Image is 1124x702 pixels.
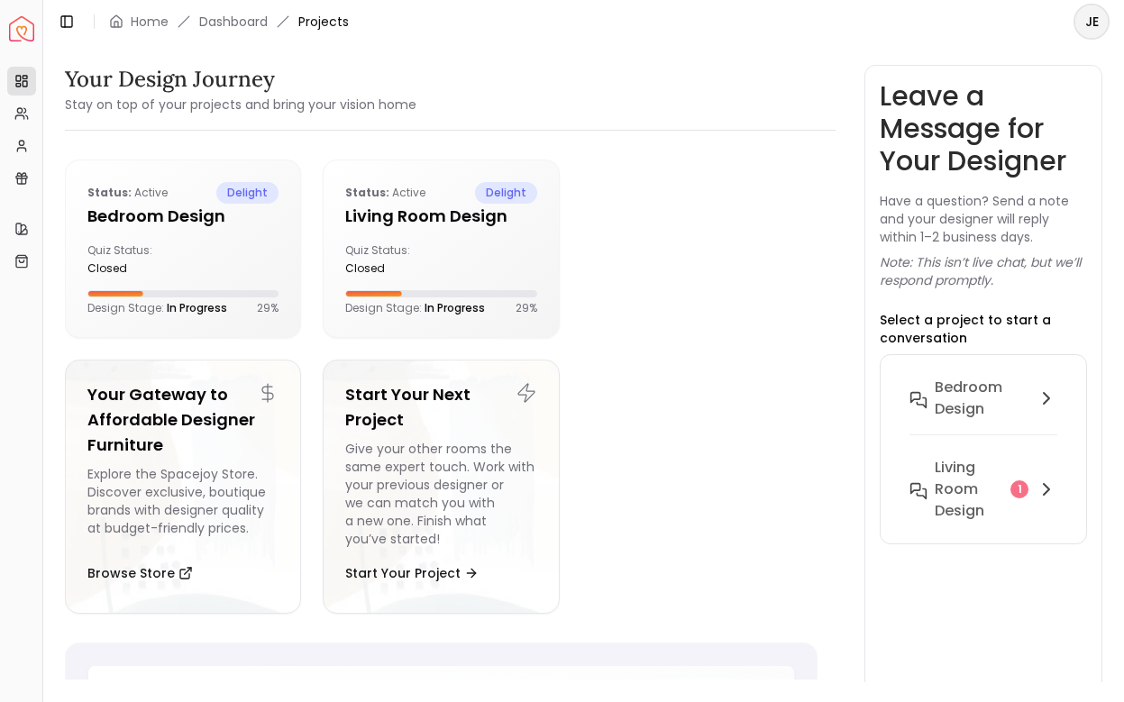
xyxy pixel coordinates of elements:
button: Start Your Project [345,555,479,591]
h5: Your Gateway to Affordable Designer Furniture [87,382,279,458]
a: Spacejoy [9,16,34,41]
p: active [345,182,425,204]
p: Note: This isn’t live chat, but we’ll respond promptly. [880,253,1087,289]
a: Your Gateway to Affordable Designer FurnitureExplore the Spacejoy Store. Discover exclusive, bout... [65,360,301,614]
h5: Start Your Next Project [345,382,536,433]
p: Design Stage: [87,301,227,315]
small: Stay on top of your projects and bring your vision home [65,96,416,114]
p: Design Stage: [345,301,485,315]
b: Status: [345,185,389,200]
span: JE [1075,5,1108,38]
p: 29 % [257,301,279,315]
h3: Your Design Journey [65,65,416,94]
span: In Progress [425,300,485,315]
div: closed [87,261,176,276]
a: Home [131,13,169,31]
span: delight [475,182,537,204]
h6: Living Room design [935,457,1003,522]
p: Have a question? Send a note and your designer will reply within 1–2 business days. [880,192,1087,246]
a: Start Your Next ProjectGive your other rooms the same expert touch. Work with your previous desig... [323,360,559,614]
h3: Leave a Message for Your Designer [880,80,1087,178]
img: Spacejoy Logo [9,16,34,41]
div: closed [345,261,434,276]
span: In Progress [167,300,227,315]
div: 1 [1010,480,1028,498]
p: Select a project to start a conversation [880,311,1087,347]
button: JE [1074,4,1110,40]
button: Bedroom design [895,369,1072,450]
button: Browse Store [87,555,193,591]
h5: Living Room design [345,204,536,229]
p: active [87,182,168,204]
h5: Bedroom design [87,204,279,229]
div: Explore the Spacejoy Store. Discover exclusive, boutique brands with designer quality at budget-f... [87,465,279,548]
div: Quiz Status: [345,243,434,276]
p: 29 % [516,301,537,315]
button: Living Room design1 [895,450,1072,529]
h6: Bedroom design [935,377,1028,420]
b: Status: [87,185,132,200]
nav: breadcrumb [109,13,349,31]
span: Projects [298,13,349,31]
div: Give your other rooms the same expert touch. Work with your previous designer or we can match you... [345,440,536,548]
span: delight [216,182,279,204]
div: Quiz Status: [87,243,176,276]
a: Dashboard [199,13,268,31]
